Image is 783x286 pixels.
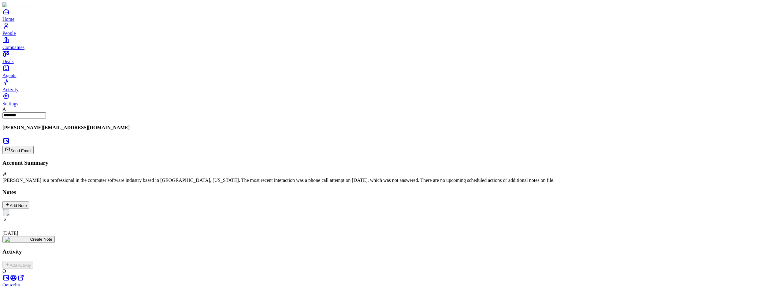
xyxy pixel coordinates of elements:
button: create noteCreate Note [2,236,55,243]
button: Add Activity [2,261,33,269]
h3: Activity [2,248,781,255]
img: create note [5,237,30,242]
button: Add Note [2,201,29,209]
span: People [2,31,16,36]
img: Item Brain Logo [2,2,40,8]
a: People [2,22,781,36]
a: Companies [2,36,781,50]
button: Send Email [2,146,34,154]
a: Home [2,8,781,22]
span: Home [2,17,14,22]
a: Settings [2,92,781,106]
span: Deals [2,59,13,64]
span: [DATE] [2,231,18,236]
div: O [2,269,781,274]
h3: Account Summary [2,160,781,166]
span: Activity [2,87,18,92]
h4: [PERSON_NAME][EMAIL_ADDRESS][DOMAIN_NAME] [2,125,781,130]
div: Add Note [5,202,27,208]
div: A [2,107,781,112]
h3: Notes [2,189,781,196]
span: Create Note [30,237,52,242]
span: Companies [2,45,24,50]
div: [PERSON_NAME] is a professional in the computer software industry based in [GEOGRAPHIC_DATA], [US... [2,178,781,183]
a: Deals [2,50,781,64]
a: Agents [2,64,781,78]
span: Agents [2,73,16,78]
a: Activity [2,78,781,92]
img: spiral notepad [2,209,10,216]
span: Settings [2,101,18,106]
